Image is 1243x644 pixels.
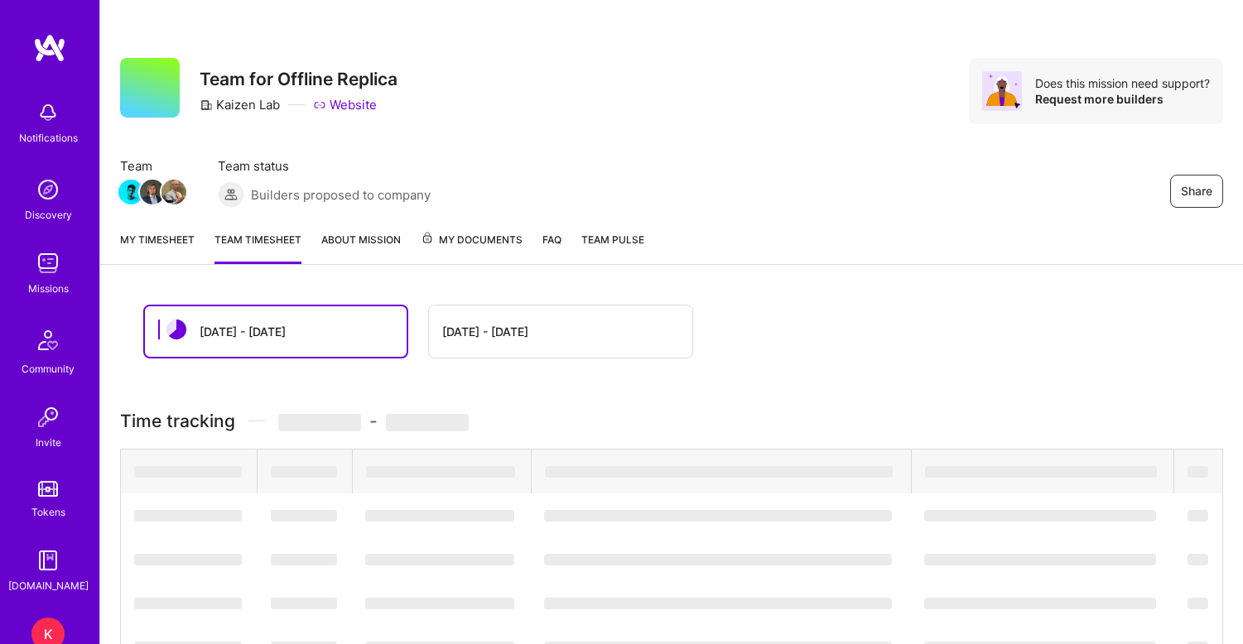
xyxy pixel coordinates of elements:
[366,466,515,478] span: ‌
[28,320,68,360] img: Community
[22,360,75,377] div: Community
[982,71,1022,111] img: Avatar
[218,157,431,175] span: Team status
[271,510,337,521] span: ‌
[271,466,337,478] span: ‌
[31,544,65,577] img: guide book
[31,401,65,434] img: Invite
[31,96,65,129] img: bell
[442,323,528,340] div: [DATE] - [DATE]
[19,129,78,147] div: Notifications
[142,178,163,206] a: Team Member Avatar
[31,503,65,521] div: Tokens
[1035,91,1210,107] div: Request more builders
[120,178,142,206] a: Team Member Avatar
[1035,75,1210,91] div: Does this mission need support?
[31,173,65,206] img: discovery
[925,466,1157,478] span: ‌
[581,233,644,246] span: Team Pulse
[278,411,469,431] span: -
[924,510,1156,521] span: ‌
[271,598,337,609] span: ‌
[581,231,644,264] a: Team Pulse
[214,231,301,264] a: Team timesheet
[28,280,69,297] div: Missions
[200,69,397,89] h3: Team for Offline Replica
[200,99,213,112] i: icon CompanyGray
[421,231,523,264] a: My Documents
[120,411,1223,431] h3: Time tracking
[134,598,242,609] span: ‌
[542,231,561,264] a: FAQ
[1188,598,1208,609] span: ‌
[36,434,61,451] div: Invite
[1188,554,1208,565] span: ‌
[421,231,523,249] span: My Documents
[218,181,244,208] img: Builders proposed to company
[134,510,242,521] span: ‌
[134,554,242,565] span: ‌
[200,96,280,113] div: Kaizen Lab
[33,33,66,63] img: logo
[118,180,143,204] img: Team Member Avatar
[120,231,195,264] a: My timesheet
[8,577,89,594] div: [DOMAIN_NAME]
[134,466,242,478] span: ‌
[1188,466,1208,478] span: ‌
[251,186,431,204] span: Builders proposed to company
[25,206,72,223] div: Discovery
[365,510,514,521] span: ‌
[544,598,892,609] span: ‌
[545,466,893,478] span: ‌
[163,178,185,206] a: Team Member Avatar
[1188,510,1208,521] span: ‌
[140,180,165,204] img: Team Member Avatar
[120,157,185,175] span: Team
[161,180,186,204] img: Team Member Avatar
[924,554,1156,565] span: ‌
[278,414,361,431] span: ‌
[365,598,514,609] span: ‌
[38,481,58,497] img: tokens
[1181,183,1212,199] span: Share
[386,414,469,431] span: ‌
[365,554,514,565] span: ‌
[271,554,337,565] span: ‌
[924,598,1156,609] span: ‌
[200,323,286,340] div: [DATE] - [DATE]
[544,510,892,521] span: ‌
[544,554,892,565] span: ‌
[313,96,377,113] a: Website
[166,320,186,339] img: status icon
[321,231,401,264] a: About Mission
[31,247,65,280] img: teamwork
[1170,175,1223,208] button: Share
